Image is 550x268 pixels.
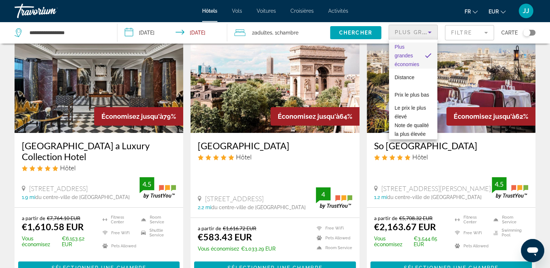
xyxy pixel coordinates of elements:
[395,122,429,137] span: Note de qualité la plus élevée
[395,92,429,98] span: Prix le plus bas
[395,44,419,67] span: Plus grandes économies
[395,105,426,119] span: Le prix le plus élevé
[389,40,437,139] div: Sort by
[521,239,544,262] iframe: Bouton de lancement de la fenêtre de messagerie
[395,74,414,80] span: Distance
